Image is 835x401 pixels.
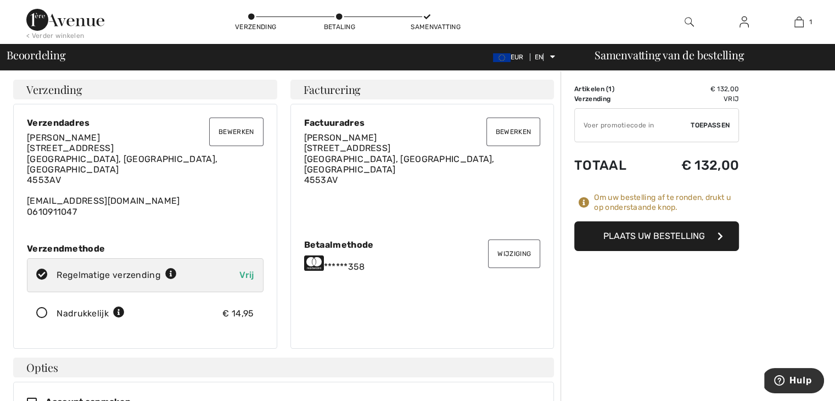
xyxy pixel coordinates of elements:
[26,82,82,97] font: Verzending
[27,196,180,206] font: [EMAIL_ADDRESS][DOMAIN_NAME]
[27,143,114,153] font: [STREET_ADDRESS]
[739,15,749,29] img: Mijn gegevens
[324,23,355,31] font: Betaling
[535,53,543,61] font: EN
[574,221,739,251] button: Plaats uw bestelling
[26,360,58,375] font: Opties
[304,240,374,250] font: Betaalmethode
[222,308,254,319] font: € 14,95
[27,132,100,143] font: [PERSON_NAME]
[27,243,105,254] font: Verzendmethode
[497,250,531,258] font: Wijziging
[57,308,109,319] font: Nadrukkelijk
[574,158,626,173] font: Totaal
[681,158,739,173] font: € 132,00
[411,23,461,31] font: Samenvatting
[809,18,812,26] font: 1
[7,47,66,62] font: Beoordeling
[595,47,744,62] font: Samenvatting van de bestelling
[496,128,531,136] font: Bewerken
[486,118,540,146] button: Bewerken
[794,15,804,29] img: Mijn tas
[26,9,104,31] img: 1ère Avenue
[574,95,610,103] font: Verzending
[612,85,614,93] font: )
[685,15,694,29] img: zoek op de website
[594,193,730,212] font: Om uw bestelling af te ronden, drukt u op onderstaande knop.
[27,118,90,128] font: Verzendadres
[764,368,824,396] iframe: Opent een widget waar u meer informatie kunt vinden
[603,231,705,241] font: Plaats uw bestelling
[724,95,739,103] font: Vrij
[27,175,61,185] font: 4553AV
[57,270,161,280] font: Regelmatige verzending
[731,15,758,29] a: Aanmelden
[235,23,276,31] font: Verzending
[239,270,254,280] font: Vrij
[691,121,730,129] font: Toepassen
[574,85,608,93] font: Artikelen (
[218,128,254,136] font: Bewerken
[575,109,691,142] input: Promotiecode
[488,240,540,268] button: Wijziging
[304,175,338,185] font: 4553AV
[26,32,84,40] font: < Verder winkelen
[304,118,365,128] font: Factuuradres
[304,132,377,143] font: [PERSON_NAME]
[710,85,739,93] font: € 132,00
[304,143,391,153] font: [STREET_ADDRESS]
[511,53,524,61] font: EUR
[304,154,495,175] font: [GEOGRAPHIC_DATA], [GEOGRAPHIC_DATA], [GEOGRAPHIC_DATA]
[772,15,826,29] a: 1
[493,53,511,62] img: Euro
[304,82,361,97] font: Facturering
[608,85,612,93] font: 1
[209,118,263,146] button: Bewerken
[27,207,77,217] font: 0610911047
[27,154,217,175] font: [GEOGRAPHIC_DATA], [GEOGRAPHIC_DATA], [GEOGRAPHIC_DATA]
